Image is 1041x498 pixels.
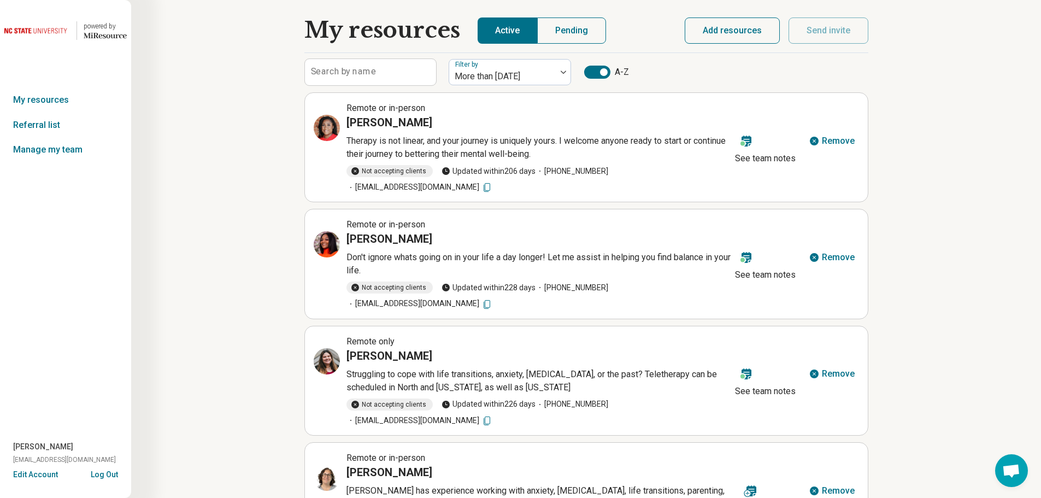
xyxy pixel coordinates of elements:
[442,166,536,177] span: Updated within 206 days
[346,115,432,130] h3: [PERSON_NAME]
[804,244,859,271] button: Remove
[455,61,480,68] label: Filter by
[536,282,608,294] span: [PHONE_NUMBER]
[13,455,116,465] span: [EMAIL_ADDRESS][DOMAIN_NAME]
[346,134,731,161] p: Therapy is not linear, and your journey is uniquely yours. I welcome anyone ready to start or con...
[346,348,432,364] h3: [PERSON_NAME]
[346,415,492,426] span: [EMAIL_ADDRESS][DOMAIN_NAME]
[478,17,537,44] button: Active
[789,17,868,44] button: Send invite
[804,128,859,154] button: Remove
[4,17,70,44] img: North Carolina State University
[346,103,425,113] span: Remote or in-person
[304,17,460,44] h1: My resources
[995,454,1028,487] div: Open chat
[91,469,118,478] button: Log Out
[346,231,432,247] h3: [PERSON_NAME]
[346,336,395,347] span: Remote only
[536,166,608,177] span: [PHONE_NUMBER]
[346,465,432,480] h3: [PERSON_NAME]
[4,17,127,44] a: North Carolina State University powered by
[346,399,433,411] div: Not accepting clients
[537,17,606,44] button: Pending
[311,67,376,76] label: Search by name
[346,165,433,177] div: Not accepting clients
[731,128,800,167] button: See team notes
[731,361,800,400] button: See team notes
[13,469,58,481] button: Edit Account
[346,219,425,230] span: Remote or in-person
[731,244,800,284] button: See team notes
[13,441,73,453] span: [PERSON_NAME]
[536,399,608,410] span: [PHONE_NUMBER]
[84,21,127,31] div: powered by
[685,17,780,44] button: Add resources
[346,282,433,294] div: Not accepting clients
[442,399,536,410] span: Updated within 226 days
[584,66,629,79] label: A-Z
[804,361,859,387] button: Remove
[442,282,536,294] span: Updated within 228 days
[346,368,731,394] p: Struggling to cope with life transitions, anxiety, [MEDICAL_DATA], or the past? Teletherapy can b...
[346,298,492,309] span: [EMAIL_ADDRESS][DOMAIN_NAME]
[346,251,731,277] p: Don't ignore whats going on in your life a day longer! Let me assist in helping you find balance ...
[346,181,492,193] span: [EMAIL_ADDRESS][DOMAIN_NAME]
[346,453,425,463] span: Remote or in-person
